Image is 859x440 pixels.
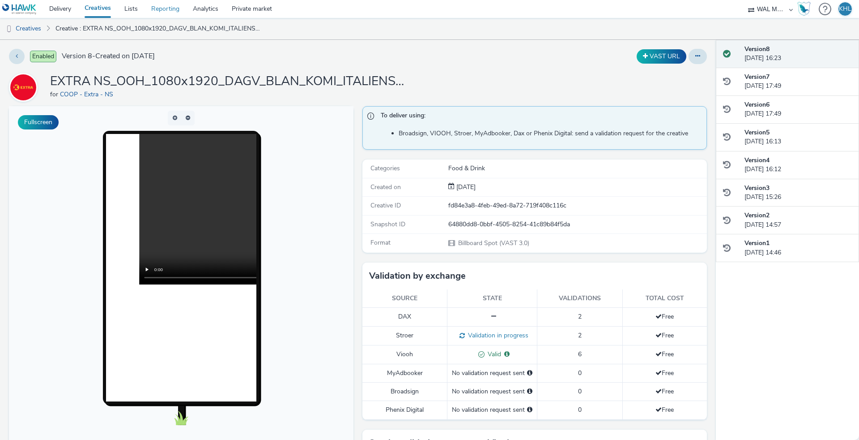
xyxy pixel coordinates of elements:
a: Hawk Academy [797,2,814,16]
td: Phenix Digital [362,401,447,419]
img: Hawk Academy [797,2,811,16]
a: COOP - Extra - NS [9,83,41,91]
span: Version 8 - Created on [DATE] [62,51,155,61]
span: Valid [485,350,501,358]
div: Duplicate the creative as a VAST URL [634,49,689,64]
strong: Version 8 [744,45,770,53]
span: Snapshot ID [370,220,405,229]
td: MyAdbooker [362,364,447,382]
th: Source [362,289,447,308]
div: Food & Drink [448,164,706,173]
img: COOP - Extra - NS [10,74,36,100]
th: Validations [537,289,622,308]
th: Total cost [622,289,707,308]
div: Please select a deal below and click on Send to send a validation request to MyAdbooker. [527,369,532,378]
span: 2 [578,331,582,340]
span: Format [370,238,391,247]
span: [DATE] [455,183,476,191]
span: Validation in progress [465,331,528,340]
span: 6 [578,350,582,358]
button: VAST URL [637,49,686,64]
span: Creative ID [370,201,401,210]
span: 0 [578,405,582,414]
span: Billboard Spot (VAST 3.0) [457,239,529,247]
span: Free [655,369,674,377]
span: Free [655,331,674,340]
strong: Version 2 [744,211,770,220]
div: [DATE] 17:49 [744,100,852,119]
td: Stroer [362,326,447,345]
div: [DATE] 15:26 [744,184,852,202]
td: Broadsign [362,382,447,401]
span: Enabled [30,51,56,62]
span: 0 [578,387,582,396]
span: for [50,90,60,99]
div: Please select a deal below and click on Send to send a validation request to Broadsign. [527,387,532,396]
h1: EXTRA NS_OOH_1080x1920_DAGV_BLAN_KOMI_ITALIENSK 2_36_38_2025 [50,73,408,90]
span: Free [655,387,674,396]
h3: Validation by exchange [369,269,466,283]
strong: Version 3 [744,184,770,192]
a: Creative : EXTRA NS_OOH_1080x1920_DAGV_BLAN_KOMI_ITALIENSK 2_36_38_2025 [51,18,266,39]
div: [DATE] 17:49 [744,73,852,91]
div: [DATE] 16:23 [744,45,852,63]
span: Categories [370,164,400,173]
div: [DATE] 16:12 [744,156,852,174]
div: [DATE] 16:13 [744,128,852,147]
span: Free [655,405,674,414]
span: Created on [370,183,401,191]
div: KHL [839,2,851,16]
div: Please select a deal below and click on Send to send a validation request to Phenix Digital. [527,405,532,414]
a: COOP - Extra - NS [60,90,117,99]
div: fd84e3a8-4feb-49ed-8a72-719f408c116c [448,201,706,210]
strong: Version 4 [744,156,770,164]
strong: Version 5 [744,128,770,137]
div: No validation request sent [452,387,532,396]
li: Broadsign, VIOOH, Stroer, MyAdbooker, Dax or Phenix Digital: send a validation request for the cr... [399,129,702,138]
div: 64880dd8-0bbf-4505-8254-41c89b84f5da [448,220,706,229]
div: No validation request sent [452,369,532,378]
img: dooh [4,25,13,34]
button: Fullscreen [18,115,59,129]
span: Free [655,350,674,358]
strong: Version 6 [744,100,770,109]
div: [DATE] 14:46 [744,239,852,257]
strong: Version 7 [744,73,770,81]
td: Viooh [362,345,447,364]
td: DAX [362,308,447,326]
strong: Version 1 [744,239,770,247]
th: State [447,289,537,308]
div: [DATE] 14:57 [744,211,852,229]
img: undefined Logo [2,4,37,15]
span: To deliver using: [381,111,697,123]
span: 2 [578,312,582,321]
span: 0 [578,369,582,377]
span: Free [655,312,674,321]
div: No validation request sent [452,405,532,414]
div: Creation 26 August 2025, 14:46 [455,183,476,192]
